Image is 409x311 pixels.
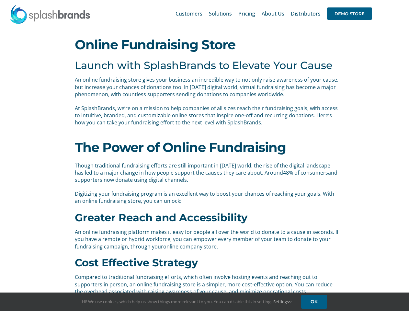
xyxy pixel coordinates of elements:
[163,243,217,250] a: online company store
[176,11,202,16] span: Customers
[75,273,339,295] p: Compared to traditional fundraising efforts, which often involve hosting events and reaching out ...
[75,59,339,71] h3: Launch with SplashBrands to Elevate Your Cause
[82,299,291,305] span: Hi! We use cookies, which help us show things more relevant to you. You can disable this in setti...
[291,11,321,16] span: Distributors
[75,38,334,51] h1: Online Fundraising Store
[10,5,91,24] img: SplashBrands.com Logo
[209,11,232,16] span: Solutions
[75,141,334,154] h1: The Power of Online Fundraising
[273,299,291,305] a: Settings
[327,3,372,24] a: DEMO STORE
[327,7,372,20] span: DEMO STORE
[301,295,327,309] a: OK
[75,190,339,205] p: Digitizing your fundraising program is an excellent way to boost your chances of reaching your go...
[238,11,255,16] span: Pricing
[291,3,321,24] a: Distributors
[75,256,198,269] b: Cost Effective Strategy
[176,3,372,24] nav: Main Menu
[75,228,339,250] p: An online fundraising platform makes it easy for people all over the world to donate to a cause i...
[75,211,247,224] b: Greater Reach and Accessibility
[238,3,255,24] a: Pricing
[75,76,339,98] p: An online fundraising store gives your business an incredible way to not only raise awareness of ...
[262,11,284,16] span: About Us
[283,169,328,176] a: 48% of consumers
[75,162,339,184] p: Though traditional fundraising efforts are still important in [DATE] world, the rise of the digit...
[176,3,202,24] a: Customers
[75,105,339,126] p: At SplashBrands, we’re on a mission to help companies of all sizes reach their fundraising goals,...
